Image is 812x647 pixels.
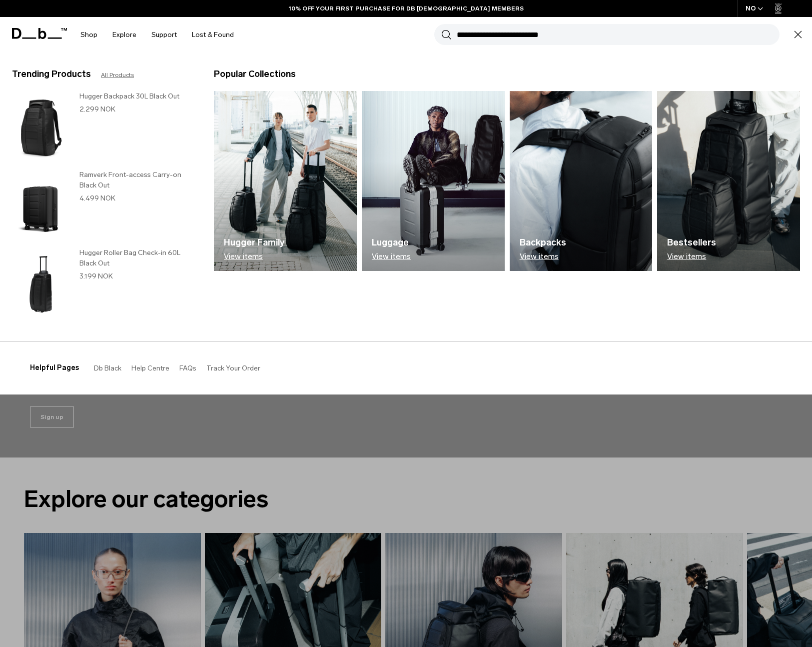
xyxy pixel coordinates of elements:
[520,236,566,249] h3: Backpacks
[214,67,296,81] h3: Popular Collections
[224,236,284,249] h3: Hugger Family
[94,364,121,372] a: Db Black
[79,91,194,101] h3: Hugger Backpack 30L Black Out
[657,91,800,271] a: Db Bestsellers View items
[151,17,177,52] a: Support
[12,169,194,243] a: Ramverk Front-access Carry-on Black Out Ramverk Front-access Carry-on Black Out 4.499 NOK
[289,4,524,13] a: 10% OFF YOUR FIRST PURCHASE FOR DB [DEMOGRAPHIC_DATA] MEMBERS
[667,236,716,249] h3: Bestsellers
[30,362,79,373] h3: Helpful Pages
[520,252,566,261] p: View items
[79,105,115,113] span: 2.299 NOK
[12,169,69,243] img: Ramverk Front-access Carry-on Black Out
[179,364,196,372] a: FAQs
[12,91,69,164] img: Hugger Backpack 30L Black Out
[12,247,69,321] img: Hugger Roller Bag Check-in 60L Black Out
[80,17,97,52] a: Shop
[112,17,136,52] a: Explore
[224,252,284,261] p: View items
[362,91,505,271] img: Db
[214,91,357,271] img: Db
[510,91,653,271] img: Db
[372,252,411,261] p: View items
[79,247,194,268] h3: Hugger Roller Bag Check-in 60L Black Out
[192,17,234,52] a: Lost & Found
[657,91,800,271] img: Db
[101,70,134,79] a: All Products
[667,252,716,261] p: View items
[214,91,357,271] a: Db Hugger Family View items
[12,91,194,164] a: Hugger Backpack 30L Black Out Hugger Backpack 30L Black Out 2.299 NOK
[12,67,91,81] h3: Trending Products
[73,17,241,52] nav: Main Navigation
[510,91,653,271] a: Db Backpacks View items
[12,247,194,321] a: Hugger Roller Bag Check-in 60L Black Out Hugger Roller Bag Check-in 60L Black Out 3.199 NOK
[131,364,169,372] a: Help Centre
[79,272,113,280] span: 3.199 NOK
[206,364,260,372] a: Track Your Order
[372,236,411,249] h3: Luggage
[362,91,505,271] a: Db Luggage View items
[79,169,194,190] h3: Ramverk Front-access Carry-on Black Out
[79,194,115,202] span: 4.499 NOK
